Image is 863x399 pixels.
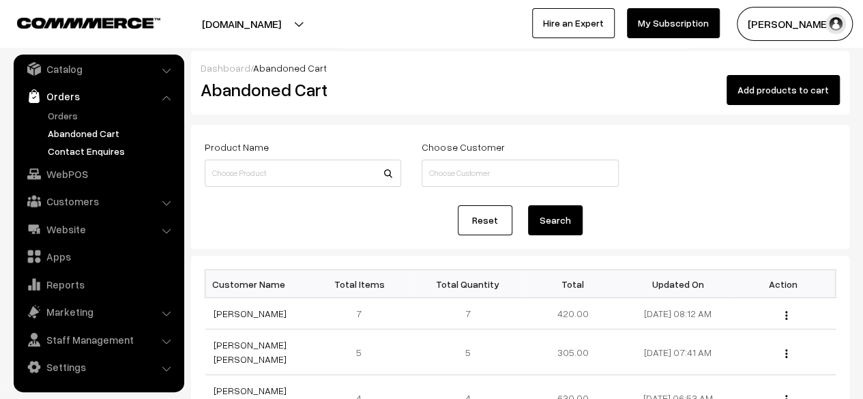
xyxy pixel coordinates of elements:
button: Add products to cart [727,75,840,105]
img: Menu [785,311,787,320]
a: Contact Enquires [44,144,179,158]
a: Dashboard [201,62,250,74]
a: [PERSON_NAME] [214,308,287,319]
a: COMMMERCE [17,14,136,30]
a: My Subscription [627,8,720,38]
th: Total Items [310,270,415,298]
td: 5 [415,329,521,375]
a: Reset [458,205,512,235]
img: user [825,14,846,34]
td: 7 [310,298,415,329]
button: [PERSON_NAME] [737,7,853,41]
th: Total Quantity [415,270,521,298]
th: Updated On [626,270,731,298]
th: Customer Name [205,270,310,298]
label: Choose Customer [422,140,504,154]
button: [DOMAIN_NAME] [154,7,329,41]
td: 5 [310,329,415,375]
a: Orders [44,108,179,123]
a: Hire an Expert [532,8,615,38]
a: WebPOS [17,162,179,186]
td: 420.00 [521,298,626,329]
input: Choose Product [205,160,401,187]
th: Total [521,270,626,298]
th: Action [731,270,836,298]
a: Marketing [17,299,179,324]
a: Abandoned Cart [44,126,179,141]
span: Abandoned Cart [253,62,327,74]
img: COMMMERCE [17,18,160,28]
input: Choose Customer [422,160,618,187]
td: [DATE] 08:12 AM [626,298,731,329]
a: Orders [17,84,179,108]
a: Customers [17,189,179,213]
div: / [201,61,840,75]
a: Catalog [17,57,179,81]
a: Apps [17,244,179,269]
img: Menu [785,349,787,358]
label: Product Name [205,140,269,154]
a: Settings [17,355,179,379]
h2: Abandoned Cart [201,79,400,100]
td: 305.00 [521,329,626,375]
a: Staff Management [17,327,179,352]
a: Reports [17,272,179,297]
td: [DATE] 07:41 AM [626,329,731,375]
td: 7 [415,298,521,329]
button: Search [528,205,583,235]
a: Website [17,217,179,241]
a: [PERSON_NAME] [PERSON_NAME] [214,339,287,365]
